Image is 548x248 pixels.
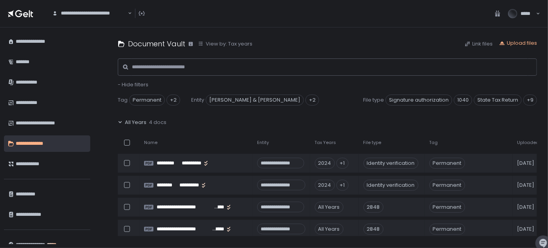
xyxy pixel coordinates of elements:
[47,5,132,22] div: Search for option
[385,95,452,106] span: Signature authorization
[206,95,304,106] span: [PERSON_NAME] & [PERSON_NAME]
[198,40,252,47] button: View by: Tax years
[499,40,537,47] button: Upload files
[144,140,157,146] span: Name
[429,158,465,169] span: Permanent
[517,182,535,189] span: [DATE]
[429,202,465,213] span: Permanent
[454,95,472,106] span: 1040
[517,160,535,167] span: [DATE]
[52,17,127,25] input: Search for option
[305,95,319,106] div: +2
[336,180,349,191] div: +1
[517,226,535,233] span: [DATE]
[364,202,384,213] div: 2848
[315,202,343,213] div: All Years
[364,180,418,191] div: Identity verification
[118,81,148,88] button: - Hide filters
[191,97,204,104] span: Entity
[429,140,438,146] span: Tag
[166,95,180,106] div: +2
[429,224,465,235] span: Permanent
[149,119,166,126] span: 4 docs
[429,180,465,191] span: Permanent
[128,38,185,49] h1: Document Vault
[315,180,335,191] div: 2024
[464,40,493,47] button: Link files
[517,140,539,146] span: Uploaded
[336,158,349,169] div: +1
[517,204,535,211] span: [DATE]
[364,140,382,146] span: File type
[315,158,335,169] div: 2024
[315,224,343,235] div: All Years
[118,97,128,104] span: Tag
[363,97,384,104] span: File type
[315,140,336,146] span: Tax Years
[257,140,269,146] span: Entity
[364,158,418,169] div: Identity verification
[129,95,165,106] span: Permanent
[474,95,522,106] span: State Tax Return
[364,224,384,235] div: 2848
[523,95,537,106] div: +9
[125,119,146,126] span: All Years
